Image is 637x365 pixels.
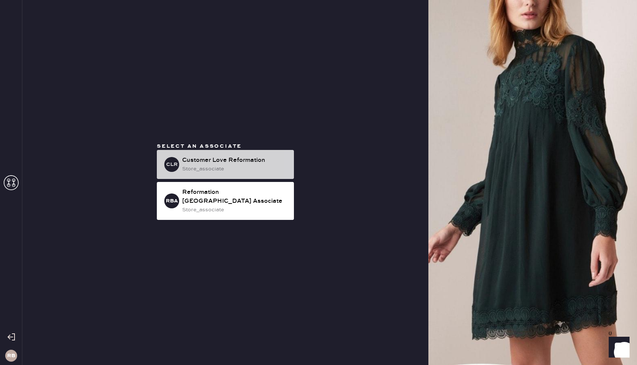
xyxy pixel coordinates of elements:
[182,188,288,206] div: Reformation [GEOGRAPHIC_DATA] Associate
[166,162,178,167] h3: CLR
[157,143,242,150] span: Select an associate
[182,206,288,214] div: store_associate
[182,165,288,173] div: store_associate
[602,332,634,364] iframe: Front Chat
[182,156,288,165] div: Customer Love Reformation
[7,353,15,358] h3: RB
[166,198,178,204] h3: RBA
